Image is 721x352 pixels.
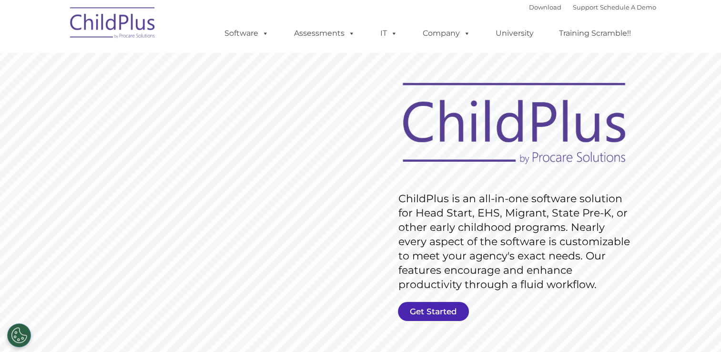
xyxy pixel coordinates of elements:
rs-layer: ChildPlus is an all-in-one software solution for Head Start, EHS, Migrant, State Pre-K, or other ... [398,192,635,292]
a: Schedule A Demo [600,3,656,11]
a: Software [215,24,278,43]
a: IT [371,24,407,43]
a: Company [413,24,480,43]
a: Assessments [284,24,365,43]
img: ChildPlus by Procare Solutions [65,0,161,48]
button: Cookies Settings [7,323,31,347]
font: | [529,3,656,11]
a: Get Started [398,302,469,321]
iframe: Chat Widget [566,249,721,352]
a: University [486,24,543,43]
a: Download [529,3,561,11]
a: Training Scramble!! [549,24,640,43]
a: Support [573,3,598,11]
